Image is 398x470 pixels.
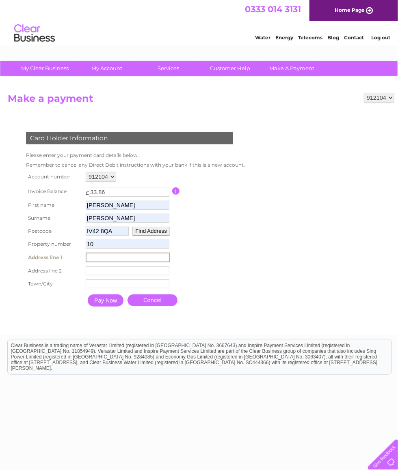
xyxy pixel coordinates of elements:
th: Invoice Balance [24,184,84,199]
td: Please enter your payment card details below. [24,150,247,160]
a: Energy [275,34,293,41]
input: Information [172,187,180,195]
th: Address line 1 [24,251,84,264]
div: Card Holder Information [26,132,233,144]
a: Contact [344,34,364,41]
a: Customer Help [197,61,264,76]
a: Make A Payment [259,61,326,76]
a: My Clear Business [12,61,79,76]
h2: Make a payment [8,93,394,108]
a: Blog [327,34,339,41]
th: First name [24,199,84,212]
th: Property number [24,238,84,251]
div: Clear Business is a trading name of Verastar Limited (registered in [GEOGRAPHIC_DATA] No. 3667643... [8,4,392,39]
td: Remember to cancel any Direct Debit instructions with your bank if this is a new account. [24,160,247,170]
button: Find Address [132,227,170,236]
a: Services [135,61,202,76]
th: Surname [24,212,84,225]
a: 0333 014 3131 [245,4,301,14]
img: logo.png [14,21,55,46]
th: Address line 2 [24,264,84,277]
a: Log out [371,34,390,41]
input: Pay Now [88,294,123,307]
a: Telecoms [298,34,322,41]
a: My Account [74,61,141,76]
td: £ [86,186,89,196]
a: Water [255,34,270,41]
th: Town/City [24,277,84,290]
th: Postcode [24,225,84,238]
a: Cancel [128,294,177,306]
th: Account number [24,170,84,184]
